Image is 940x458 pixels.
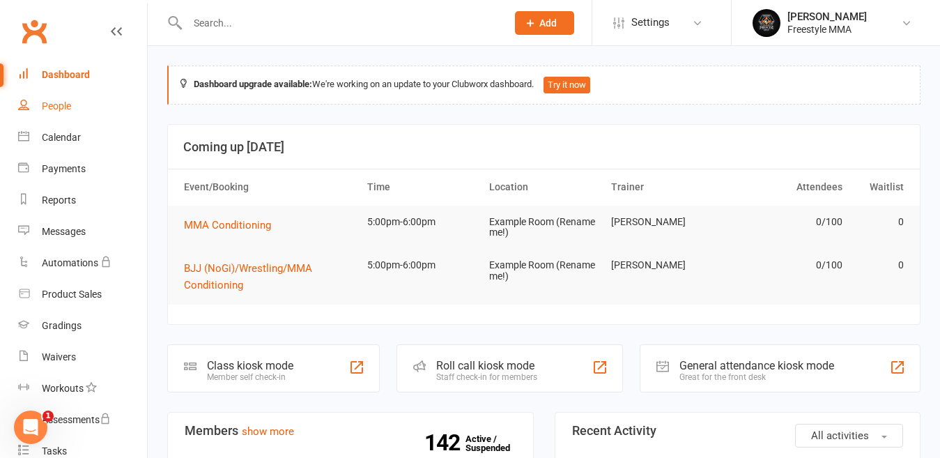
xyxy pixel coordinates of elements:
a: People [18,91,147,122]
a: Assessments [18,404,147,436]
div: We're working on an update to your Clubworx dashboard. [167,66,920,105]
td: 0/100 [727,206,849,238]
a: Product Sales [18,279,147,310]
div: People [42,100,71,112]
img: thumb_image1660268831.png [753,9,780,37]
strong: Dashboard upgrade available: [194,79,312,89]
div: Class kiosk mode [207,359,293,372]
input: Search... [183,13,497,33]
span: Settings [631,7,670,38]
div: Calendar [42,132,81,143]
td: 0 [849,249,910,282]
h3: Members [185,424,516,438]
div: Automations [42,257,98,268]
button: BJJ (NoGi)/Wrestling/MMA Conditioning [184,260,355,293]
a: Payments [18,153,147,185]
td: [PERSON_NAME] [605,249,727,282]
td: [PERSON_NAME] [605,206,727,238]
th: Attendees [727,169,849,205]
th: Event/Booking [178,169,361,205]
div: Great for the front desk [679,372,834,382]
a: Workouts [18,373,147,404]
a: Calendar [18,122,147,153]
button: MMA Conditioning [184,217,281,234]
div: Member self check-in [207,372,293,382]
td: Example Room (Rename me!) [483,206,605,250]
div: Workouts [42,383,84,394]
th: Time [361,169,483,205]
button: Add [515,11,574,35]
div: Roll call kiosk mode [436,359,537,372]
div: Payments [42,163,86,174]
div: Reports [42,194,76,206]
a: Messages [18,216,147,247]
a: Automations [18,247,147,279]
strong: 142 [424,432,465,453]
th: Trainer [605,169,727,205]
iframe: Intercom live chat [14,411,47,444]
td: 5:00pm-6:00pm [361,206,483,238]
span: Add [539,17,557,29]
h3: Coming up [DATE] [183,140,904,154]
div: Staff check-in for members [436,372,537,382]
div: [PERSON_NAME] [787,10,867,23]
a: Waivers [18,342,147,373]
div: Assessments [42,414,111,425]
div: Freestyle MMA [787,23,867,36]
th: Waitlist [849,169,910,205]
a: show more [242,425,294,438]
div: Product Sales [42,289,102,300]
a: Dashboard [18,59,147,91]
a: Gradings [18,310,147,342]
a: Reports [18,185,147,216]
span: All activities [811,429,869,442]
div: Gradings [42,320,82,331]
span: BJJ (NoGi)/Wrestling/MMA Conditioning [184,262,312,291]
td: 0/100 [727,249,849,282]
td: 0 [849,206,910,238]
button: Try it now [544,77,590,93]
div: Dashboard [42,69,90,80]
div: Messages [42,226,86,237]
h3: Recent Activity [572,424,904,438]
div: General attendance kiosk mode [679,359,834,372]
div: Tasks [42,445,67,457]
th: Location [483,169,605,205]
span: 1 [43,411,54,422]
a: Clubworx [17,14,52,49]
span: MMA Conditioning [184,219,271,231]
button: All activities [795,424,903,448]
td: 5:00pm-6:00pm [361,249,483,282]
td: Example Room (Rename me!) [483,249,605,293]
div: Waivers [42,351,76,362]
